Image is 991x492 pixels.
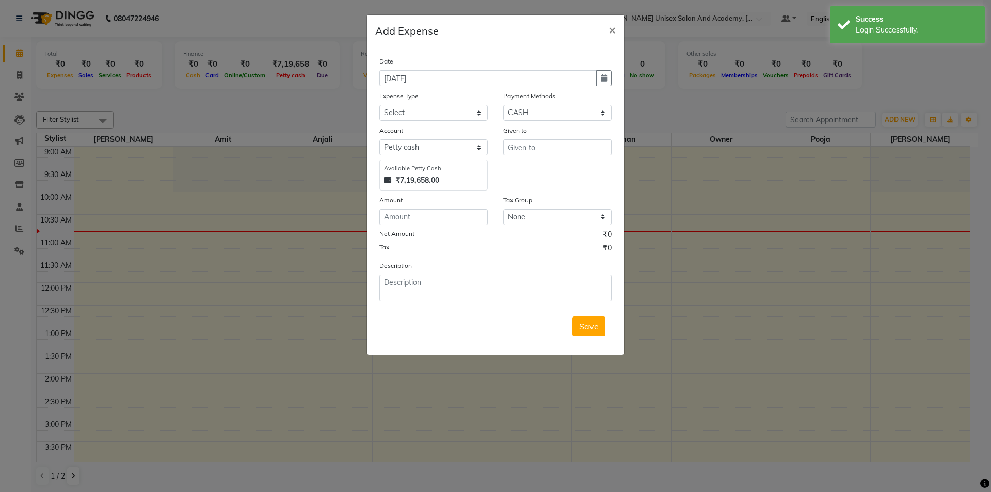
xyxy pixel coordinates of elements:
label: Tax Group [503,196,532,205]
label: Given to [503,126,527,135]
label: Date [379,57,393,66]
button: Save [572,316,605,336]
label: Expense Type [379,91,419,101]
label: Tax [379,243,389,252]
span: ₹0 [603,229,612,243]
div: Login Successfully. [856,25,977,36]
strong: ₹7,19,658.00 [395,175,439,186]
button: Close [600,15,624,44]
span: Save [579,321,599,331]
span: ₹0 [603,243,612,256]
label: Amount [379,196,403,205]
h5: Add Expense [375,23,439,39]
div: Available Petty Cash [384,164,483,173]
label: Payment Methods [503,91,555,101]
label: Net Amount [379,229,414,239]
label: Description [379,261,412,271]
input: Given to [503,139,612,155]
label: Account [379,126,403,135]
span: × [609,22,616,37]
div: Success [856,14,977,25]
input: Amount [379,209,488,225]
